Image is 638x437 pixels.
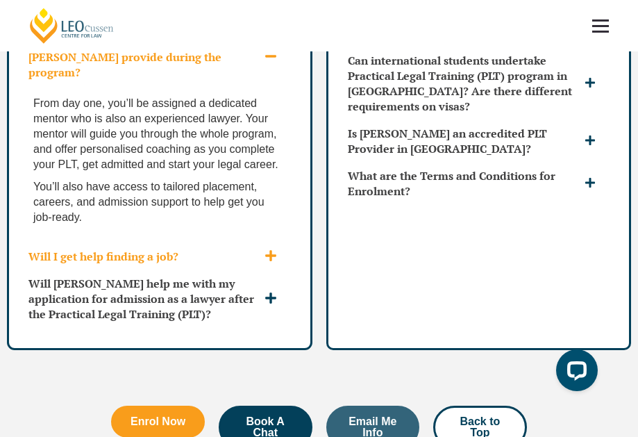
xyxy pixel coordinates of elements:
[545,344,603,402] iframe: LiveChat chat widget
[28,249,261,264] h3: Will I get help finding a job?
[28,276,261,322] h3: Will [PERSON_NAME] help me with my application for admission as a lawyer after the Practical Lega...
[131,416,185,427] span: Enrol Now
[348,53,582,114] h3: Can international students undertake Practical Legal Training (PLT) program in [GEOGRAPHIC_DATA]?...
[33,181,265,223] span: You’ll also have access to tailored placement, careers, and admission support to help get you job...
[28,34,261,80] h3: What kind of support does [PERSON_NAME] provide during the program?
[28,7,116,44] a: [PERSON_NAME] Centre for Law
[33,97,278,170] span: From day one, you’ll be assigned a dedicated mentor who is also an experienced lawyer. Your mento...
[348,168,582,199] h3: What are the Terms and Conditions for Enrolment?
[348,126,582,156] h3: Is [PERSON_NAME] an accredited PLT Provider in [GEOGRAPHIC_DATA]?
